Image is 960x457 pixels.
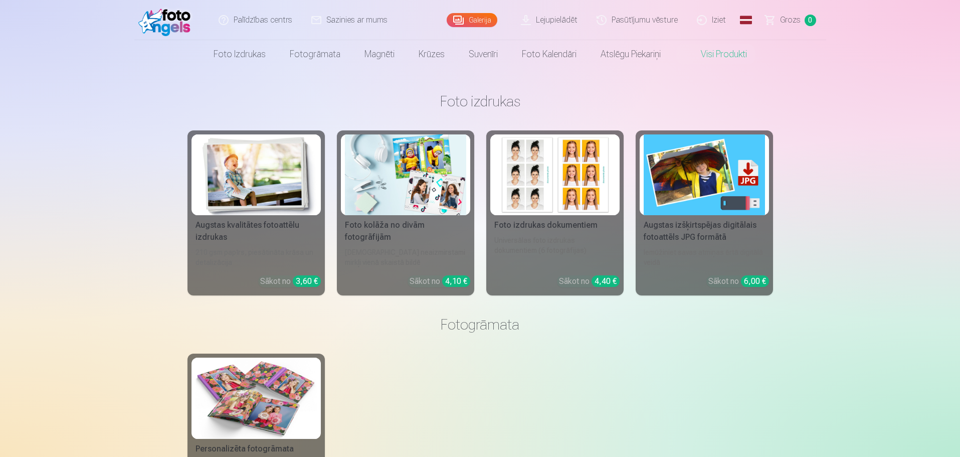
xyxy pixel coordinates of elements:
[260,275,321,287] div: Sākot no
[278,40,352,68] a: Fotogrāmata
[644,134,765,215] img: Augstas izšķirtspējas digitālais fotoattēls JPG formātā
[293,275,321,287] div: 3,60 €
[345,134,466,215] img: Foto kolāža no divām fotogrāfijām
[352,40,407,68] a: Magnēti
[341,247,470,267] div: [DEMOGRAPHIC_DATA] neaizmirstami mirkļi vienā skaistā bildē
[442,275,470,287] div: 4,10 €
[196,358,317,438] img: Personalizēta fotogrāmata 27x27 cm
[741,275,769,287] div: 6,00 €
[341,219,470,243] div: Foto kolāža no divām fotogrāfijām
[447,13,497,27] a: Galerija
[708,275,769,287] div: Sākot no
[640,219,769,243] div: Augstas izšķirtspējas digitālais fotoattēls JPG formātā
[510,40,589,68] a: Foto kalendāri
[457,40,510,68] a: Suvenīri
[640,247,769,267] div: Iemūžiniet savas atmiņas ērtā digitālā veidā
[196,92,765,110] h3: Foto izdrukas
[191,247,321,267] div: 210 gsm papīrs, piesātināta krāsa un detalizācija
[196,134,317,215] img: Augstas kvalitātes fotoattēlu izdrukas
[780,14,801,26] span: Grozs
[191,219,321,243] div: Augstas kvalitātes fotoattēlu izdrukas
[636,130,773,295] a: Augstas izšķirtspējas digitālais fotoattēls JPG formātāAugstas izšķirtspējas digitālais fotoattēl...
[407,40,457,68] a: Krūzes
[589,40,673,68] a: Atslēgu piekariņi
[187,130,325,295] a: Augstas kvalitātes fotoattēlu izdrukasAugstas kvalitātes fotoattēlu izdrukas210 gsm papīrs, piesā...
[490,219,620,231] div: Foto izdrukas dokumentiem
[805,15,816,26] span: 0
[337,130,474,295] a: Foto kolāža no divām fotogrāfijāmFoto kolāža no divām fotogrāfijām[DEMOGRAPHIC_DATA] neaizmirstam...
[138,4,196,36] img: /fa1
[486,130,624,295] a: Foto izdrukas dokumentiemFoto izdrukas dokumentiemUniversālas foto izdrukas dokumentiem (6 fotogr...
[494,134,616,215] img: Foto izdrukas dokumentiem
[202,40,278,68] a: Foto izdrukas
[559,275,620,287] div: Sākot no
[673,40,759,68] a: Visi produkti
[592,275,620,287] div: 4,40 €
[490,235,620,267] div: Universālas foto izdrukas dokumentiem (6 fotogrāfijas)
[196,316,765,334] h3: Fotogrāmata
[410,275,470,287] div: Sākot no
